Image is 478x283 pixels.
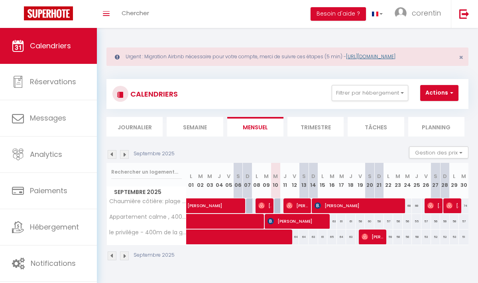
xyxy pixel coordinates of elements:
[31,258,76,268] span: Notifications
[108,198,188,204] span: Chaumière côtière: plage à 500m,à deux pas du GR34
[356,214,365,229] div: 58
[134,251,175,259] p: Septembre 2025
[30,77,76,87] span: Réservations
[443,172,447,180] abbr: D
[108,214,188,220] span: Appartement calme , 400m de la gare
[106,117,163,137] li: Journalier
[339,172,344,180] abbr: M
[243,163,252,198] th: 07
[393,230,403,244] div: 58
[30,186,67,196] span: Paiements
[311,172,315,180] abbr: D
[271,163,281,198] th: 10
[420,85,458,101] button: Actions
[431,230,441,244] div: 52
[384,214,393,229] div: 57
[258,198,271,213] span: [PERSON_NAME]
[424,172,428,180] abbr: V
[421,230,431,244] div: 53
[387,172,389,180] abbr: L
[459,54,463,61] button: Close
[106,47,468,66] div: Urgent : Migration Airbnb nécessaire pour votre compte, merci de suivre ces étapes (5 min) -
[358,172,362,180] abbr: V
[405,172,410,180] abbr: M
[446,198,459,213] span: [PERSON_NAME]
[393,214,403,229] div: 56
[236,172,240,180] abbr: S
[111,165,182,179] input: Rechercher un logement...
[315,198,404,213] span: [PERSON_NAME]
[409,146,468,158] button: Gestion des prix
[412,163,421,198] th: 25
[134,150,175,158] p: Septembre 2025
[444,247,472,277] iframe: Chat
[268,214,328,229] span: [PERSON_NAME]
[330,172,334,180] abbr: M
[459,198,468,213] div: 74
[302,172,306,180] abbr: S
[332,85,408,101] button: Filtrer par hébergement
[122,9,149,17] span: Chercher
[412,8,441,18] span: corentin
[453,172,455,180] abbr: L
[440,214,450,229] div: 56
[348,117,404,137] li: Tâches
[262,163,271,198] th: 09
[187,194,297,209] span: [PERSON_NAME]
[403,230,412,244] div: 58
[403,214,412,229] div: 56
[321,172,324,180] abbr: L
[190,172,192,180] abbr: L
[421,214,431,229] div: 57
[327,163,337,198] th: 16
[374,163,384,198] th: 21
[196,163,205,198] th: 02
[30,113,66,123] span: Messages
[412,230,421,244] div: 58
[393,163,403,198] th: 23
[6,3,30,27] button: Ouvrir le widget de chat LiveChat
[408,117,464,137] li: Planning
[30,149,62,159] span: Analytics
[368,172,372,180] abbr: S
[395,7,407,19] img: ...
[264,172,269,180] abbr: M
[30,41,71,51] span: Calendriers
[374,214,384,229] div: 58
[337,163,346,198] th: 17
[384,163,393,198] th: 22
[431,214,441,229] div: 56
[459,52,463,62] span: ×
[183,198,193,214] a: [PERSON_NAME]
[318,163,328,198] th: 15
[346,214,356,229] div: 61
[214,163,224,198] th: 04
[207,172,212,180] abbr: M
[224,163,234,198] th: 05
[287,117,344,137] li: Trimestre
[337,214,346,229] div: 61
[459,214,468,229] div: 57
[252,163,262,198] th: 08
[377,172,381,180] abbr: D
[108,230,188,236] span: le privilége - 400m de la gare
[450,214,459,229] div: 58
[459,9,469,19] img: logout
[346,53,395,60] a: [URL][DOMAIN_NAME]
[450,230,459,244] div: 53
[459,163,468,198] th: 30
[309,163,318,198] th: 14
[395,172,400,180] abbr: M
[421,163,431,198] th: 26
[246,172,250,180] abbr: D
[24,6,73,20] img: Super Booking
[107,186,186,198] span: Septembre 2025
[431,163,441,198] th: 27
[434,172,437,180] abbr: S
[427,198,440,213] span: [PERSON_NAME]
[346,163,356,198] th: 18
[459,230,468,244] div: 51
[30,222,79,232] span: Hébergement
[299,163,309,198] th: 13
[365,214,374,229] div: 60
